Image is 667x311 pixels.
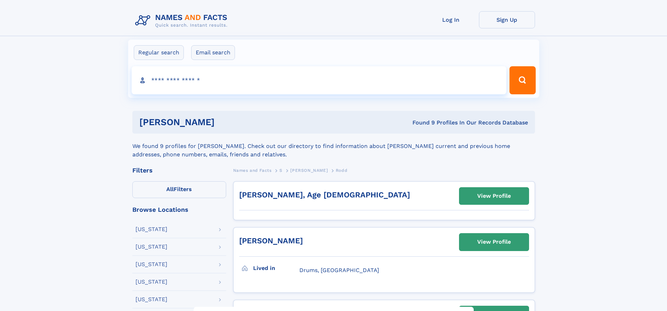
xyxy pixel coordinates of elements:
[136,297,167,302] div: [US_STATE]
[132,181,226,198] label: Filters
[459,234,529,250] a: View Profile
[132,167,226,174] div: Filters
[136,244,167,250] div: [US_STATE]
[136,227,167,232] div: [US_STATE]
[239,190,410,199] a: [PERSON_NAME], Age [DEMOGRAPHIC_DATA]
[191,45,235,60] label: Email search
[477,188,511,204] div: View Profile
[509,66,535,94] button: Search Button
[290,168,328,173] span: [PERSON_NAME]
[166,186,174,192] span: All
[336,168,347,173] span: Rodd
[233,166,272,175] a: Names and Facts
[253,262,299,274] h3: Lived in
[139,118,314,127] h1: [PERSON_NAME]
[423,11,479,28] a: Log In
[477,234,511,250] div: View Profile
[132,11,233,30] img: Logo Names and Facts
[132,134,535,159] div: We found 9 profiles for [PERSON_NAME]. Check out our directory to find information about [PERSON_...
[459,188,529,204] a: View Profile
[479,11,535,28] a: Sign Up
[136,262,167,267] div: [US_STATE]
[279,168,283,173] span: S
[132,66,507,94] input: search input
[299,267,379,273] span: Drums, [GEOGRAPHIC_DATA]
[290,166,328,175] a: [PERSON_NAME]
[136,279,167,285] div: [US_STATE]
[279,166,283,175] a: S
[239,236,303,245] a: [PERSON_NAME]
[132,207,226,213] div: Browse Locations
[313,119,528,127] div: Found 9 Profiles In Our Records Database
[134,45,184,60] label: Regular search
